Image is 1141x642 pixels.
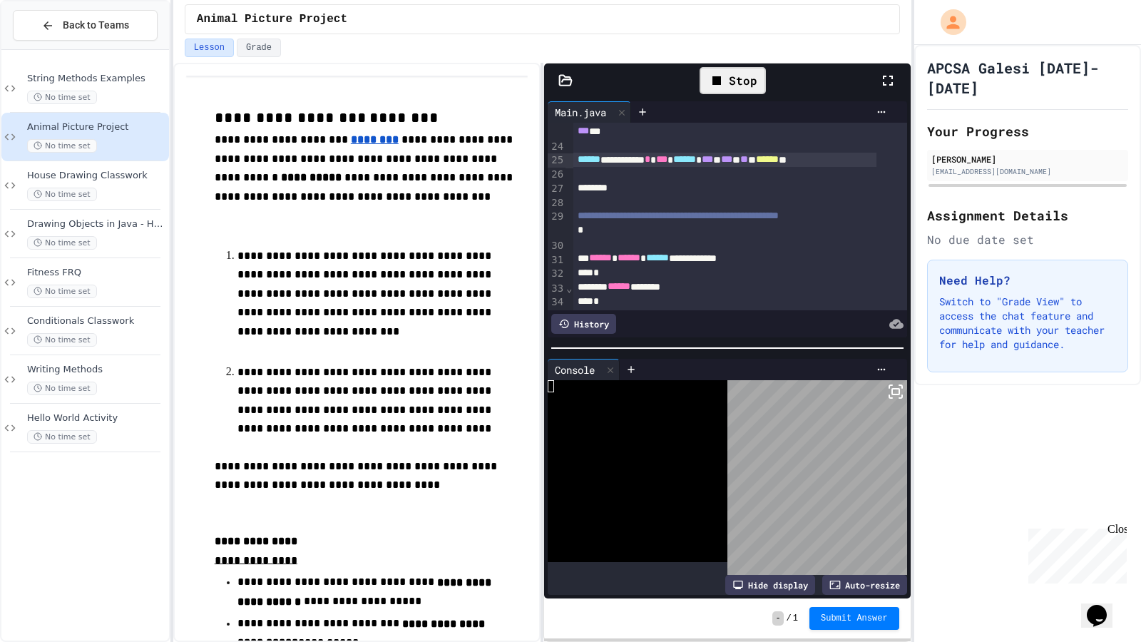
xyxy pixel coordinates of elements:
span: No time set [27,382,97,395]
span: No time set [27,236,97,250]
h1: APCSA Galesi [DATE]-[DATE] [927,58,1128,98]
span: Fold line [566,282,573,294]
div: 27 [548,182,566,196]
span: House Drawing Classwork [27,170,166,182]
div: History [551,314,616,334]
div: My Account [926,6,970,39]
span: No time set [27,188,97,201]
span: Animal Picture Project [27,121,166,133]
span: / [787,613,792,624]
span: Conditionals Classwork [27,315,166,327]
div: 25 [548,153,566,168]
span: Submit Answer [821,613,888,624]
div: Auto-resize [822,575,907,595]
div: Main.java [548,105,613,120]
button: Submit Answer [809,607,899,630]
div: [PERSON_NAME] [931,153,1124,165]
span: No time set [27,285,97,298]
div: 28 [548,196,566,210]
span: Back to Teams [63,18,129,33]
p: Switch to "Grade View" to access the chat feature and communicate with your teacher for help and ... [939,295,1116,352]
div: Console [548,359,620,380]
div: 34 [548,295,566,310]
div: No due date set [927,231,1128,248]
span: No time set [27,139,97,153]
span: 1 [793,613,798,624]
span: No time set [27,430,97,444]
h2: Your Progress [927,121,1128,141]
button: Lesson [185,39,234,57]
div: 23 [548,111,566,140]
span: No time set [27,333,97,347]
button: Back to Teams [13,10,158,41]
div: 24 [548,140,566,154]
div: 30 [548,239,566,253]
div: 35 [548,310,566,324]
div: 32 [548,267,566,281]
div: 26 [548,168,566,182]
span: Fitness FRQ [27,267,166,279]
span: Animal Picture Project [197,11,347,28]
span: No time set [27,91,97,104]
span: String Methods Examples [27,73,166,85]
h2: Assignment Details [927,205,1128,225]
span: Drawing Objects in Java - HW Playposit Code [27,218,166,230]
div: Stop [700,67,766,94]
h3: Need Help? [939,272,1116,289]
div: Console [548,362,602,377]
span: - [772,611,783,626]
span: Writing Methods [27,364,166,376]
div: Chat with us now!Close [6,6,98,91]
div: Main.java [548,101,631,123]
button: Grade [237,39,281,57]
div: 31 [548,253,566,267]
iframe: chat widget [1081,585,1127,628]
span: Hello World Activity [27,412,166,424]
div: 29 [548,210,566,239]
div: [EMAIL_ADDRESS][DOMAIN_NAME] [931,166,1124,177]
div: 33 [548,282,566,296]
div: Hide display [725,575,815,595]
iframe: chat widget [1023,523,1127,584]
